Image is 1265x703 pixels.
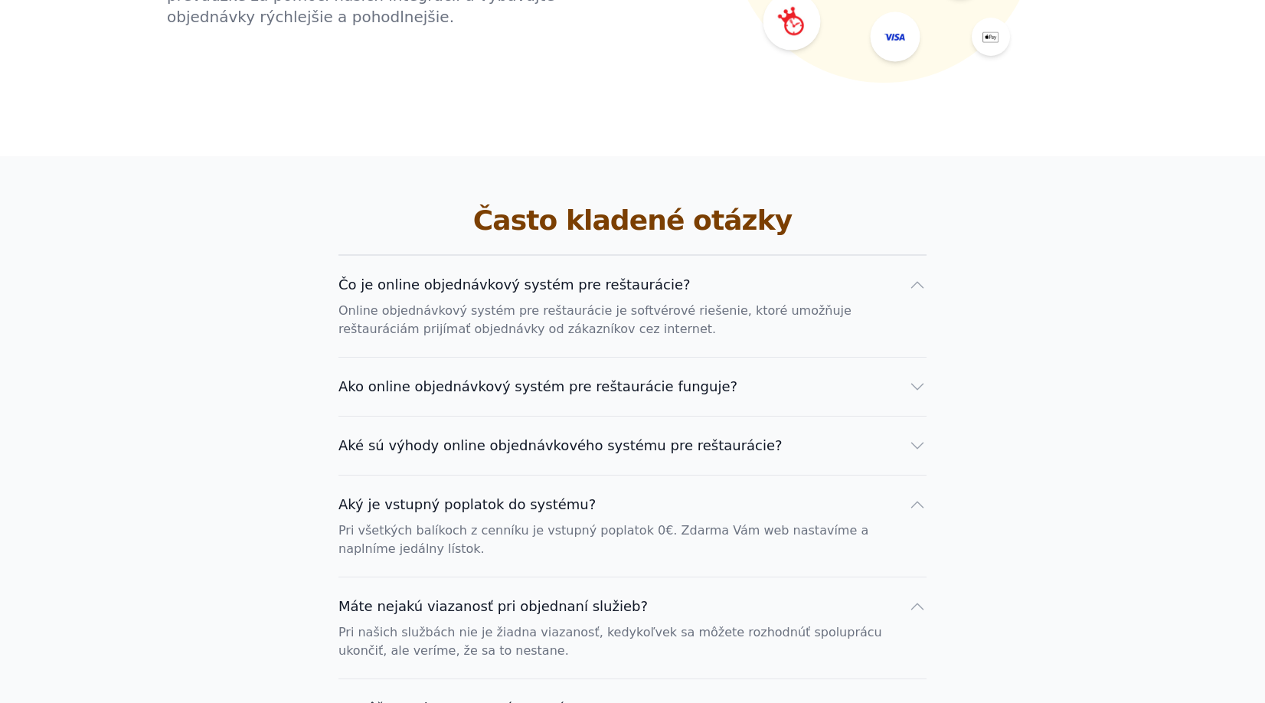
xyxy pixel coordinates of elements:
[338,376,737,397] span: Ako online objednávkový systém pre reštaurácie funguje?
[338,274,691,296] span: Čo je online objednávkový systém pre reštaurácie?
[338,205,927,236] h2: Často kladené otázky
[338,435,783,456] span: Aké sú výhody online objednávkového systému pre reštaurácie?
[338,435,927,456] button: Aké sú výhody online objednávkového systému pre reštaurácie?
[338,494,927,515] button: Aký je vstupný poplatok do systému?
[972,18,1010,56] img: Apple Pay
[338,623,890,660] p: Pri našich službách nie je žiadna viazanosť, kedykoľvek sa môžete rozhodnúť spoluprácu ukončiť, a...
[338,596,927,617] button: Máte nejakú viazanosť pri objednaní služieb?
[338,596,648,617] span: Máte nejakú viazanosť pri objednaní služieb?
[338,376,927,397] button: Ako online objednávkový systém pre reštaurácie funguje?
[338,522,890,558] p: Pri všetkých balíkoch z cenníku je vstupný poplatok 0€. Zdarma Vám web nastavíme a naplníme jedál...
[871,12,920,62] img: Visa
[338,302,890,338] p: Online objednávkový systém pre reštaurácie je softvérové riešenie, ktoré umožňuje reštauráciám pr...
[338,494,596,515] span: Aký je vstupný poplatok do systému?
[338,274,927,296] button: Čo je online objednávkový systém pre reštaurácie?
